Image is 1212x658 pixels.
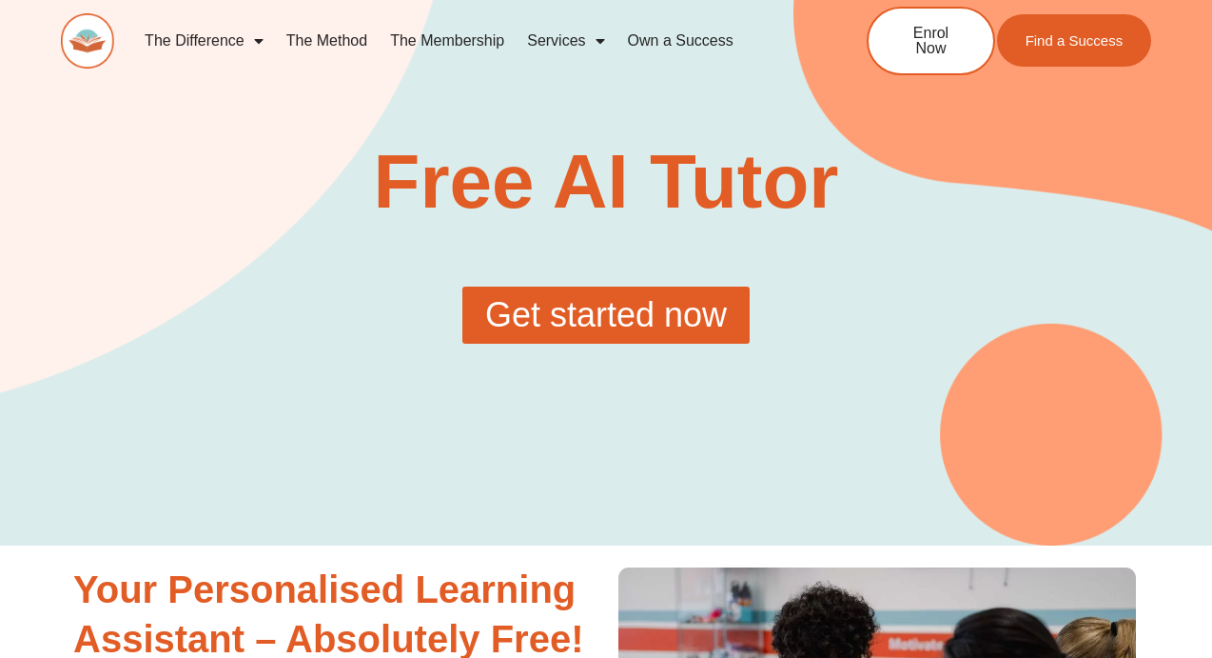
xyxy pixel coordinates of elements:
[897,26,965,56] span: Enrol Now
[616,19,745,63] a: Own a Success
[133,19,275,63] a: The Difference
[379,19,516,63] a: The Membership
[485,298,727,332] span: Get started now
[275,19,379,63] a: The Method
[867,7,995,75] a: Enrol Now
[1026,33,1124,48] span: Find a Success
[133,19,804,63] nav: Menu
[329,144,882,220] h1: Free AI Tutor
[462,287,750,344] a: Get started now
[516,19,616,63] a: Services
[997,14,1152,67] a: Find a Success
